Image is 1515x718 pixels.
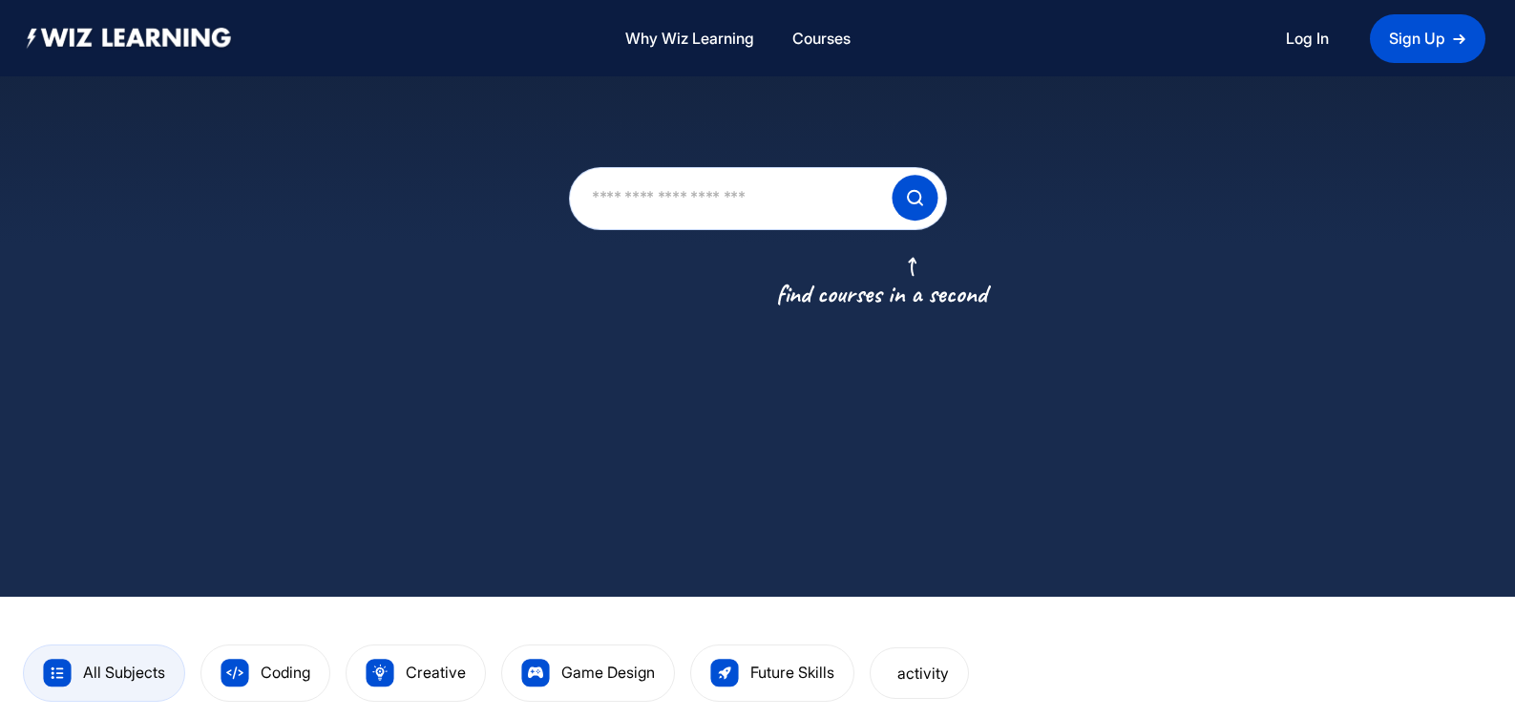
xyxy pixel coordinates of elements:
a: Creative [366,663,466,682]
a: Future Skills [710,663,834,682]
a: Coding [221,663,310,682]
span: Creative [406,663,466,682]
a: Why Wiz Learning [618,18,762,59]
a: Game Design [521,663,655,682]
a: Log In [1286,26,1329,52]
a: All Subjects [43,663,165,682]
span: All Subjects [83,663,165,682]
span: Future Skills [750,663,834,682]
span: Game Design [561,663,655,682]
span: activity [897,664,949,683]
a: Courses [785,18,858,59]
a: Sign Up [1370,14,1485,63]
span: Coding [261,663,310,682]
a: activity [890,664,949,683]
